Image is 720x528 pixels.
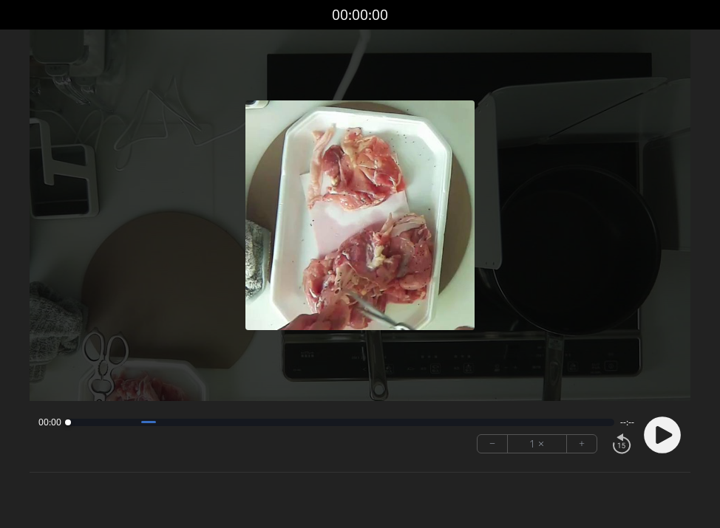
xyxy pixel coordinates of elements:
[38,416,61,428] span: 00:00
[567,435,597,453] button: +
[508,435,567,453] div: 1 ×
[620,416,634,428] span: --:--
[245,100,475,330] img: Poster Image
[478,435,508,453] button: −
[332,4,388,26] a: 00:00:00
